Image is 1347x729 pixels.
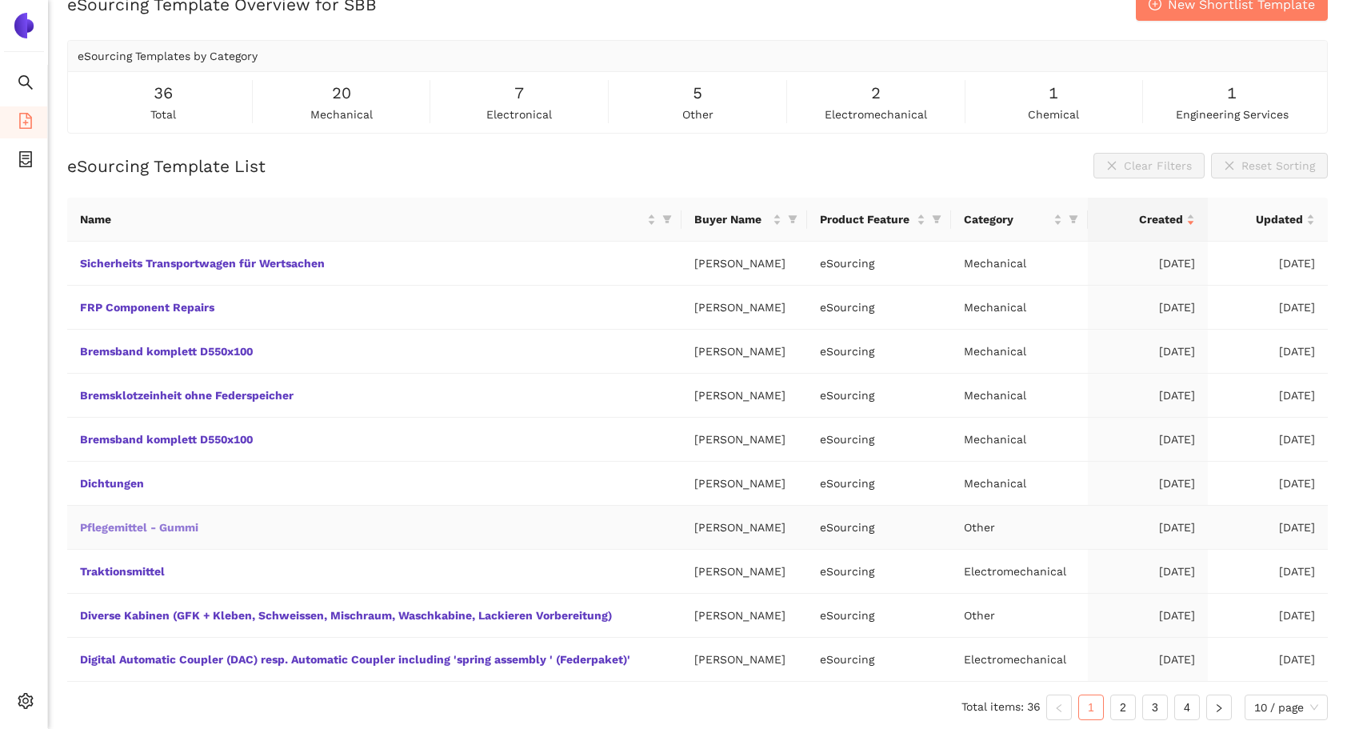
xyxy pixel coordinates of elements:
td: Other [951,594,1088,638]
th: this column's title is Name,this column is sortable [67,198,681,242]
td: Mechanical [951,462,1088,506]
li: 3 [1142,695,1168,720]
span: electronical [486,106,552,123]
td: eSourcing [807,506,951,550]
td: Electromechanical [951,550,1088,594]
td: [DATE] [1208,286,1328,330]
td: [DATE] [1208,550,1328,594]
span: filter [932,214,941,224]
td: [DATE] [1208,418,1328,462]
td: [DATE] [1088,418,1208,462]
span: left [1054,703,1064,713]
span: Created [1101,210,1183,228]
span: chemical [1028,106,1079,123]
li: Next Page [1206,695,1232,720]
li: Previous Page [1046,695,1072,720]
td: eSourcing [807,550,951,594]
a: 3 [1143,695,1167,719]
span: 1 [1049,81,1058,106]
td: [PERSON_NAME] [681,550,807,594]
td: Mechanical [951,418,1088,462]
td: [DATE] [1208,242,1328,286]
span: Buyer Name [694,210,769,228]
td: Mechanical [951,330,1088,374]
h2: eSourcing Template List [67,154,266,178]
td: [DATE] [1088,462,1208,506]
span: Name [80,210,644,228]
td: [PERSON_NAME] [681,330,807,374]
td: [PERSON_NAME] [681,462,807,506]
span: filter [788,214,797,224]
li: 2 [1110,695,1136,720]
span: filter [662,214,672,224]
span: 10 / page [1254,695,1318,719]
td: [DATE] [1088,374,1208,418]
button: closeReset Sorting [1211,153,1328,178]
td: eSourcing [807,594,951,638]
span: 36 [154,81,173,106]
td: [PERSON_NAME] [681,506,807,550]
td: [DATE] [1088,330,1208,374]
span: file-add [18,107,34,139]
span: other [682,106,713,123]
span: engineering services [1176,106,1289,123]
td: [PERSON_NAME] [681,418,807,462]
span: container [18,146,34,178]
span: right [1214,703,1224,713]
span: filter [659,207,675,231]
td: eSourcing [807,374,951,418]
td: [DATE] [1208,506,1328,550]
td: [DATE] [1208,374,1328,418]
a: 2 [1111,695,1135,719]
button: left [1046,695,1072,720]
td: [PERSON_NAME] [681,594,807,638]
span: search [18,69,34,101]
span: 7 [514,81,524,106]
td: eSourcing [807,418,951,462]
td: Mechanical [951,374,1088,418]
span: mechanical [310,106,373,123]
th: this column's title is Category,this column is sortable [951,198,1088,242]
th: this column's title is Buyer Name,this column is sortable [681,198,807,242]
img: Logo [11,13,37,38]
td: [DATE] [1088,286,1208,330]
td: [DATE] [1088,506,1208,550]
div: Page Size [1245,695,1328,720]
li: 4 [1174,695,1200,720]
span: Updated [1221,210,1303,228]
span: 5 [693,81,702,106]
td: [DATE] [1088,242,1208,286]
td: Mechanical [951,242,1088,286]
span: 1 [1227,81,1237,106]
a: 1 [1079,695,1103,719]
span: electromechanical [825,106,927,123]
span: eSourcing Templates by Category [78,50,258,62]
span: filter [929,207,945,231]
span: total [150,106,176,123]
a: 4 [1175,695,1199,719]
td: Mechanical [951,286,1088,330]
span: setting [18,687,34,719]
td: [PERSON_NAME] [681,638,807,682]
td: [PERSON_NAME] [681,286,807,330]
td: [DATE] [1208,462,1328,506]
td: eSourcing [807,242,951,286]
td: eSourcing [807,462,951,506]
td: Other [951,506,1088,550]
li: Total items: 36 [961,695,1040,720]
th: this column's title is Product Feature,this column is sortable [807,198,951,242]
span: 2 [871,81,881,106]
td: eSourcing [807,286,951,330]
button: closeClear Filters [1093,153,1205,178]
td: [DATE] [1088,638,1208,682]
span: 20 [332,81,351,106]
td: [DATE] [1208,594,1328,638]
td: [PERSON_NAME] [681,242,807,286]
span: filter [1069,214,1078,224]
td: [DATE] [1088,594,1208,638]
span: Category [964,210,1050,228]
span: Product Feature [820,210,913,228]
td: [DATE] [1208,638,1328,682]
li: 1 [1078,695,1104,720]
span: filter [1065,207,1081,231]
